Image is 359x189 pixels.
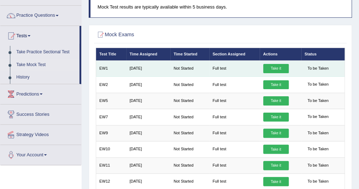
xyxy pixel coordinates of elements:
[304,145,331,154] span: To be Taken
[170,93,209,109] td: Not Started
[96,60,126,76] td: EW1
[0,84,81,102] a: Predictions
[126,109,170,125] td: [DATE]
[170,141,209,157] td: Not Started
[304,177,331,187] span: To be Taken
[170,48,209,60] th: Time Started
[0,6,81,23] a: Practice Questions
[263,145,289,154] a: Take it
[209,48,260,60] th: Section Assigned
[96,141,126,157] td: EW10
[263,129,289,138] a: Take it
[170,109,209,125] td: Not Started
[13,71,79,84] a: History
[263,80,289,90] a: Take it
[170,125,209,141] td: Not Started
[0,145,81,163] a: Your Account
[126,93,170,109] td: [DATE]
[304,64,331,73] span: To be Taken
[0,26,79,44] a: Tests
[301,48,345,60] th: Status
[13,46,79,59] a: Take Practice Sectional Test
[304,161,331,170] span: To be Taken
[96,77,126,93] td: EW2
[170,77,209,93] td: Not Started
[170,60,209,76] td: Not Started
[126,157,170,173] td: [DATE]
[304,80,331,90] span: To be Taken
[13,59,79,71] a: Take Mock Test
[96,125,126,141] td: EW9
[209,77,260,93] td: Full test
[98,4,344,10] p: Mock Test results are typically available within 5 business days.
[260,48,301,60] th: Actions
[209,93,260,109] td: Full test
[96,30,250,39] h2: Mock Exams
[126,48,170,60] th: Time Assigned
[126,141,170,157] td: [DATE]
[126,77,170,93] td: [DATE]
[96,48,126,60] th: Test Title
[263,161,289,170] a: Take it
[96,109,126,125] td: EW7
[209,125,260,141] td: Full test
[263,113,289,122] a: Take it
[170,157,209,173] td: Not Started
[209,109,260,125] td: Full test
[304,129,331,138] span: To be Taken
[209,141,260,157] td: Full test
[304,113,331,122] span: To be Taken
[0,125,81,142] a: Strategy Videos
[96,93,126,109] td: EW5
[126,60,170,76] td: [DATE]
[96,157,126,173] td: EW11
[209,157,260,173] td: Full test
[0,104,81,122] a: Success Stories
[126,125,170,141] td: [DATE]
[304,96,331,106] span: To be Taken
[263,96,289,106] a: Take it
[263,64,289,73] a: Take it
[263,177,289,186] a: Take it
[209,60,260,76] td: Full test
